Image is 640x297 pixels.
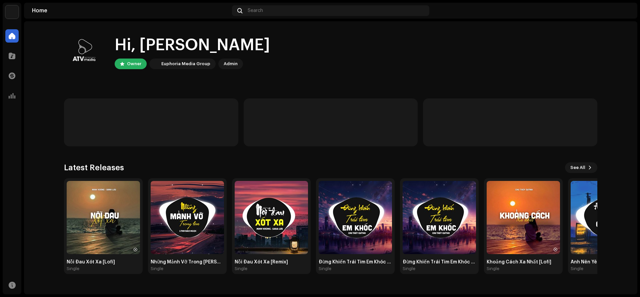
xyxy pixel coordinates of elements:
[319,259,392,265] div: Đừng Khiến Trái Tim Em Khóc [Short]
[151,181,224,254] img: 82fc8b47-691f-4c5c-a472-cdb623fe0a3c
[127,60,141,68] div: Owner
[403,266,415,271] div: Single
[32,8,229,13] div: Home
[151,266,163,271] div: Single
[619,5,629,16] img: 618815f5-2fb2-463f-a9cd-a3bbed355700
[67,181,140,254] img: 3cf86d07-7c6a-4612-ba09-5ed43f03e6c0
[161,60,210,68] div: Euphoria Media Group
[319,181,392,254] img: 6c103bc4-e3cc-42a0-8caf-c30c17f6d751
[565,162,597,173] button: See All
[151,60,159,68] img: de0d2825-999c-4937-b35a-9adca56ee094
[235,181,308,254] img: 652d5e0f-cd5c-4e67-9b4a-234f3a873c37
[235,259,308,265] div: Nỗi Đau Xót Xa [Remix]
[571,266,583,271] div: Single
[224,60,238,68] div: Admin
[115,35,270,56] div: Hi, [PERSON_NAME]
[403,259,476,265] div: Đừng Khiến Trái Tim Em Khóc [ATV Remix]
[487,181,560,254] img: 26d8acf3-cbb1-46d0-a45c-ce081acb05b3
[64,32,104,72] img: 618815f5-2fb2-463f-a9cd-a3bbed355700
[487,259,560,265] div: Khoảng Cách Xa Nhất [Lofi]
[248,8,263,13] span: Search
[5,5,19,19] img: de0d2825-999c-4937-b35a-9adca56ee094
[319,266,331,271] div: Single
[67,259,140,265] div: Nỗi Đau Xót Xa [Lofi]
[64,162,124,173] h3: Latest Releases
[570,161,585,174] span: See All
[67,266,79,271] div: Single
[403,181,476,254] img: 3783c639-a541-47d3-8526-13d382b05abf
[235,266,247,271] div: Single
[151,259,224,265] div: Những Mảnh Vỡ Trong [PERSON_NAME] [Remix]
[487,266,499,271] div: Single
